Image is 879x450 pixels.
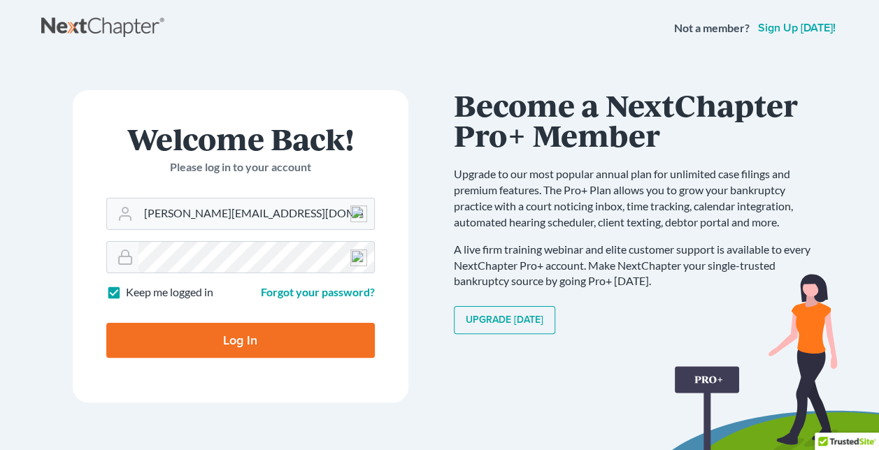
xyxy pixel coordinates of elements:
[106,323,375,358] input: Log In
[454,242,824,290] p: A live firm training webinar and elite customer support is available to every NextChapter Pro+ ac...
[350,249,367,266] img: npw-badge-icon-locked.svg
[106,124,375,154] h1: Welcome Back!
[674,20,750,36] strong: Not a member?
[261,285,375,298] a: Forgot your password?
[126,284,213,300] label: Keep me logged in
[454,90,824,150] h1: Become a NextChapter Pro+ Member
[138,198,374,229] input: Email Address
[350,205,367,222] img: npw-badge-icon-locked.svg
[454,306,555,334] a: Upgrade [DATE]
[755,22,838,34] a: Sign up [DATE]!
[106,159,375,175] p: Please log in to your account
[454,166,824,230] p: Upgrade to our most popular annual plan for unlimited case filings and premium features. The Pro+...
